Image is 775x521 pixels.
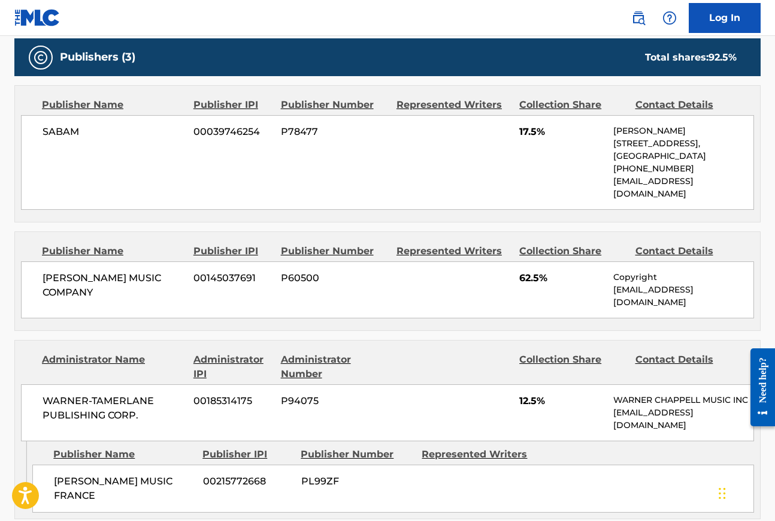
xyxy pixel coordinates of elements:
[193,244,272,258] div: Publisher IPI
[613,394,753,406] p: WARNER CHAPPELL MUSIC INC
[626,6,650,30] a: Public Search
[281,353,387,381] div: Administrator Number
[193,125,272,139] span: 00039746254
[193,394,272,408] span: 00185314175
[42,244,184,258] div: Publisher Name
[281,244,387,258] div: Publisher Number
[54,474,194,503] span: [PERSON_NAME] MUSIC FRANCE
[281,98,387,112] div: Publisher Number
[396,244,510,258] div: Represented Writers
[60,50,135,64] h5: Publishers (3)
[719,475,726,511] div: Drag
[42,353,184,381] div: Administrator Name
[281,271,387,285] span: P60500
[281,394,387,408] span: P94075
[613,284,753,309] p: [EMAIL_ADDRESS][DOMAIN_NAME]
[396,98,510,112] div: Represented Writers
[14,9,60,26] img: MLC Logo
[613,162,753,175] p: [PHONE_NUMBER]
[715,463,775,521] iframe: Chat Widget
[631,11,646,25] img: search
[43,394,184,423] span: WARNER-TAMERLANE PUBLISHING CORP.
[43,125,184,139] span: SABAM
[519,271,604,285] span: 62.5%
[53,447,193,462] div: Publisher Name
[613,125,753,137] p: [PERSON_NAME]
[613,271,753,284] p: Copyright
[193,98,272,112] div: Publisher IPI
[709,52,737,63] span: 92.5 %
[635,353,742,381] div: Contact Details
[519,244,626,258] div: Collection Share
[519,353,626,381] div: Collection Share
[519,125,604,139] span: 17.5%
[519,98,626,112] div: Collection Share
[43,271,184,300] span: [PERSON_NAME] MUSIC COMPANY
[422,447,534,462] div: Represented Writers
[658,6,682,30] div: Help
[613,137,753,150] p: [STREET_ADDRESS],
[203,474,292,489] span: 00215772668
[519,394,604,408] span: 12.5%
[645,50,737,65] div: Total shares:
[301,474,413,489] span: PL99ZF
[42,98,184,112] div: Publisher Name
[281,125,387,139] span: P78477
[34,50,48,65] img: Publishers
[193,353,272,381] div: Administrator IPI
[635,244,742,258] div: Contact Details
[662,11,677,25] img: help
[689,3,761,33] a: Log In
[301,447,413,462] div: Publisher Number
[193,271,272,285] span: 00145037691
[741,339,775,436] iframe: Resource Center
[613,175,753,200] p: [EMAIL_ADDRESS][DOMAIN_NAME]
[635,98,742,112] div: Contact Details
[613,150,753,162] p: [GEOGRAPHIC_DATA]
[613,406,753,432] p: [EMAIL_ADDRESS][DOMAIN_NAME]
[202,447,292,462] div: Publisher IPI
